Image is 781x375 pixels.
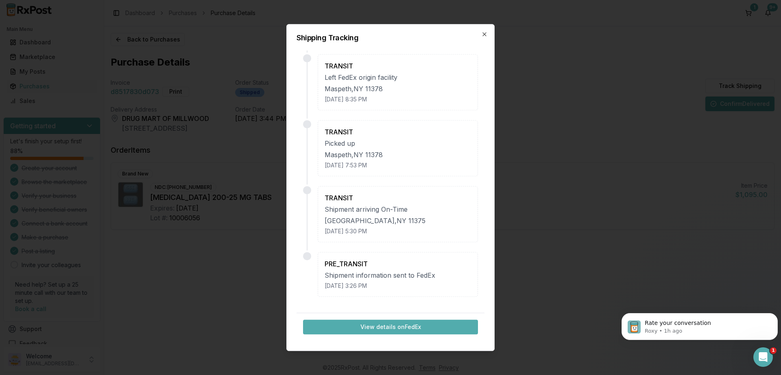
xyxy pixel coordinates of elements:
[618,296,781,353] iframe: Intercom notifications message
[303,320,478,334] button: View details onFedEx
[325,127,471,137] div: TRANSIT
[325,150,471,160] div: Maspeth , NY 11378
[325,216,471,226] div: [GEOGRAPHIC_DATA] , NY 11375
[325,259,471,269] div: PRE_TRANSIT
[325,270,471,280] div: Shipment information sent to FedEx
[325,95,471,103] div: [DATE] 8:35 PM
[325,84,471,94] div: Maspeth , NY 11378
[770,347,777,354] span: 1
[753,347,773,367] iframe: Intercom live chat
[297,34,484,42] h2: Shipping Tracking
[325,72,471,82] div: Left FedEx origin facility
[325,161,471,169] div: [DATE] 7:53 PM
[325,282,471,290] div: [DATE] 3:26 PM
[325,61,471,71] div: TRANSIT
[325,227,471,235] div: [DATE] 5:30 PM
[325,193,471,203] div: TRANSIT
[325,138,471,148] div: Picked up
[325,204,471,214] div: Shipment arriving On-Time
